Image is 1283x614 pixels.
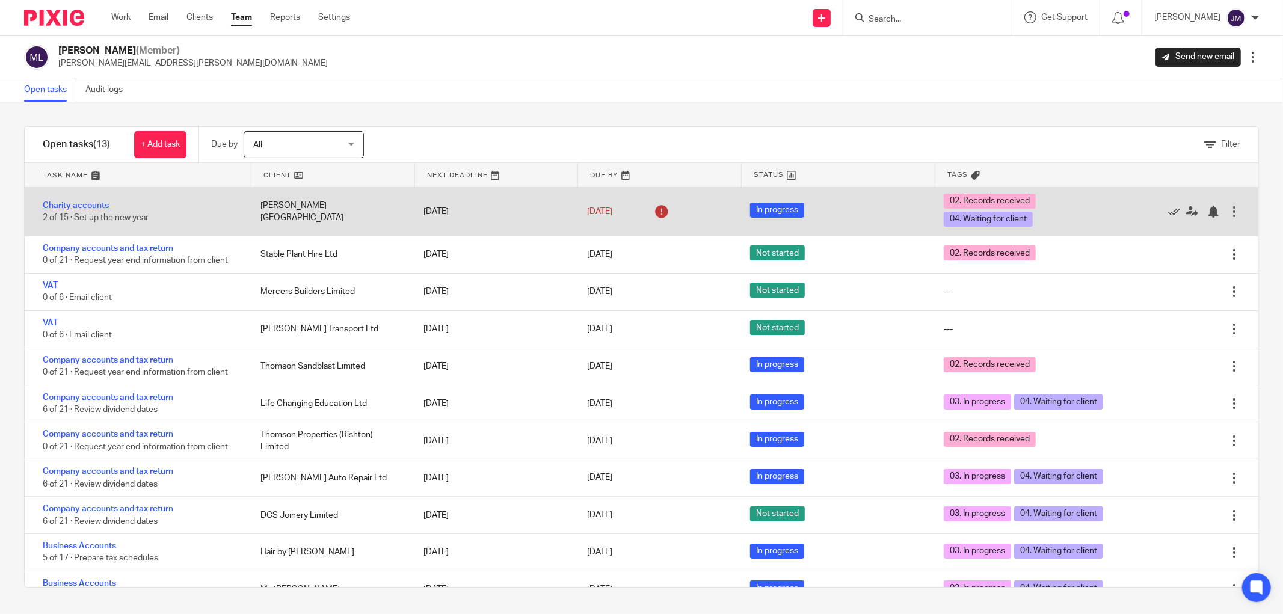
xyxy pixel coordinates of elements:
[1155,48,1241,67] a: Send new email
[587,585,612,594] span: [DATE]
[43,517,158,526] span: 6 of 21 · Review dividend dates
[318,11,350,23] a: Settings
[134,131,186,158] a: + Add task
[411,354,574,378] div: [DATE]
[750,357,804,372] span: In progress
[944,432,1036,447] span: 02. Records received
[43,393,173,402] a: Company accounts and tax return
[24,10,84,26] img: Pixie
[944,286,953,298] div: ---
[43,467,173,476] a: Company accounts and tax return
[750,580,804,595] span: In progress
[754,170,784,180] span: Status
[248,540,411,564] div: Hair by [PERSON_NAME]
[43,201,109,210] a: Charity accounts
[43,579,116,588] a: Business Accounts
[43,368,228,376] span: 0 of 21 · Request year end information from client
[587,250,612,259] span: [DATE]
[944,245,1036,260] span: 02. Records received
[1221,140,1240,149] span: Filter
[43,430,173,438] a: Company accounts and tax return
[944,394,1011,410] span: 03. In progress
[750,283,805,298] span: Not started
[43,443,228,451] span: 0 of 21 · Request year end information from client
[1014,506,1103,521] span: 04. Waiting for client
[136,46,180,55] span: (Member)
[944,323,953,335] div: ---
[24,78,76,102] a: Open tasks
[944,194,1036,209] span: 02. Records received
[43,405,158,414] span: 6 of 21 · Review dividend dates
[587,399,612,408] span: [DATE]
[43,480,158,488] span: 6 of 21 · Review dividend dates
[43,138,110,151] h1: Open tasks
[944,357,1036,372] span: 02. Records received
[253,141,262,149] span: All
[149,11,168,23] a: Email
[58,45,328,57] h2: [PERSON_NAME]
[411,503,574,527] div: [DATE]
[947,170,968,180] span: Tags
[587,325,612,333] span: [DATE]
[211,138,238,150] p: Due by
[43,331,112,339] span: 0 of 6 · Email client
[1168,206,1186,218] a: Mark as done
[248,577,411,601] div: Ms [PERSON_NAME]
[93,140,110,149] span: (13)
[43,356,173,364] a: Company accounts and tax return
[411,317,574,341] div: [DATE]
[411,280,574,304] div: [DATE]
[411,577,574,601] div: [DATE]
[43,257,228,265] span: 0 of 21 · Request year end information from client
[944,544,1011,559] span: 03. In progress
[270,11,300,23] a: Reports
[43,244,173,253] a: Company accounts and tax return
[43,542,116,550] a: Business Accounts
[411,540,574,564] div: [DATE]
[24,45,49,70] img: svg%3E
[1041,13,1088,22] span: Get Support
[1014,544,1103,559] span: 04. Waiting for client
[867,14,976,25] input: Search
[587,362,612,370] span: [DATE]
[248,317,411,341] div: [PERSON_NAME] Transport Ltd
[944,580,1011,595] span: 03. In progress
[587,548,612,557] span: [DATE]
[1014,394,1103,410] span: 04. Waiting for client
[411,429,574,453] div: [DATE]
[186,11,213,23] a: Clients
[43,213,149,222] span: 2 of 15 · Set up the new year
[85,78,132,102] a: Audit logs
[43,319,58,327] a: VAT
[248,280,411,304] div: Mercers Builders Limited
[1154,11,1220,23] p: [PERSON_NAME]
[43,293,112,302] span: 0 of 6 · Email client
[43,554,158,563] span: 5 of 17 · Prepare tax schedules
[750,394,804,410] span: In progress
[248,423,411,459] div: Thomson Properties (Rishton) Limited
[750,544,804,559] span: In progress
[1226,8,1246,28] img: svg%3E
[411,242,574,266] div: [DATE]
[248,242,411,266] div: Stable Plant Hire Ltd
[43,505,173,513] a: Company accounts and tax return
[1014,469,1103,484] span: 04. Waiting for client
[248,354,411,378] div: Thomson Sandblast Limited
[944,212,1033,227] span: 04. Waiting for client
[587,437,612,445] span: [DATE]
[248,391,411,416] div: Life Changing Education Ltd
[248,194,411,230] div: [PERSON_NAME][GEOGRAPHIC_DATA]
[587,511,612,520] span: [DATE]
[58,57,328,69] p: [PERSON_NAME][EMAIL_ADDRESS][PERSON_NAME][DOMAIN_NAME]
[411,466,574,490] div: [DATE]
[587,287,612,296] span: [DATE]
[750,320,805,335] span: Not started
[944,469,1011,484] span: 03. In progress
[750,432,804,447] span: In progress
[111,11,131,23] a: Work
[750,203,804,218] span: In progress
[750,245,805,260] span: Not started
[248,466,411,490] div: [PERSON_NAME] Auto Repair Ltd
[248,503,411,527] div: DCS Joinery Limited
[750,469,804,484] span: In progress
